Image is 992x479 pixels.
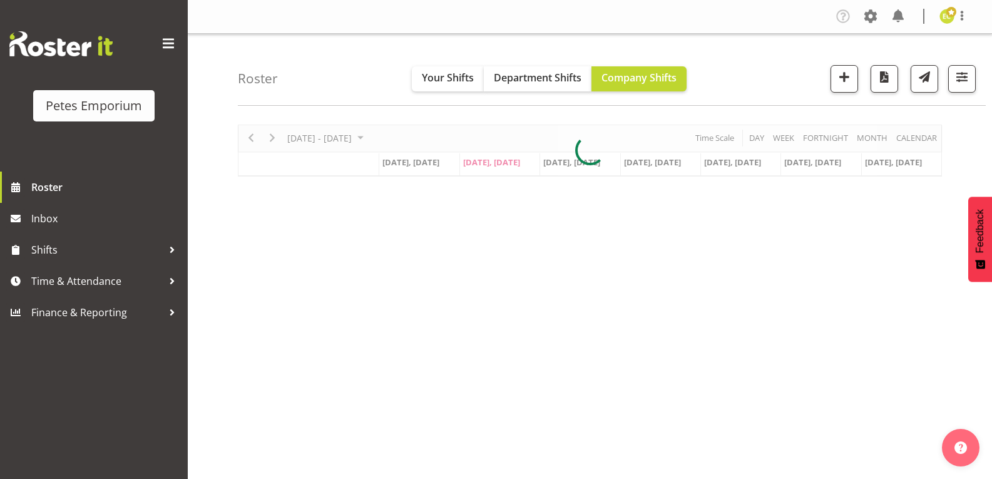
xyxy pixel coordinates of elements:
button: Filter Shifts [948,65,976,93]
button: Your Shifts [412,66,484,91]
span: Roster [31,178,182,197]
span: Shifts [31,240,163,259]
button: Download a PDF of the roster according to the set date range. [871,65,898,93]
img: Rosterit website logo [9,31,113,56]
span: Time & Attendance [31,272,163,291]
img: emma-croft7499.jpg [939,9,954,24]
button: Department Shifts [484,66,591,91]
img: help-xxl-2.png [954,441,967,454]
span: Finance & Reporting [31,303,163,322]
span: Feedback [974,209,986,253]
button: Company Shifts [591,66,687,91]
div: Petes Emporium [46,96,142,115]
span: Department Shifts [494,71,581,85]
span: Inbox [31,209,182,228]
button: Feedback - Show survey [968,197,992,282]
h4: Roster [238,71,278,86]
button: Add a new shift [831,65,858,93]
button: Send a list of all shifts for the selected filtered period to all rostered employees. [911,65,938,93]
span: Your Shifts [422,71,474,85]
span: Company Shifts [601,71,677,85]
